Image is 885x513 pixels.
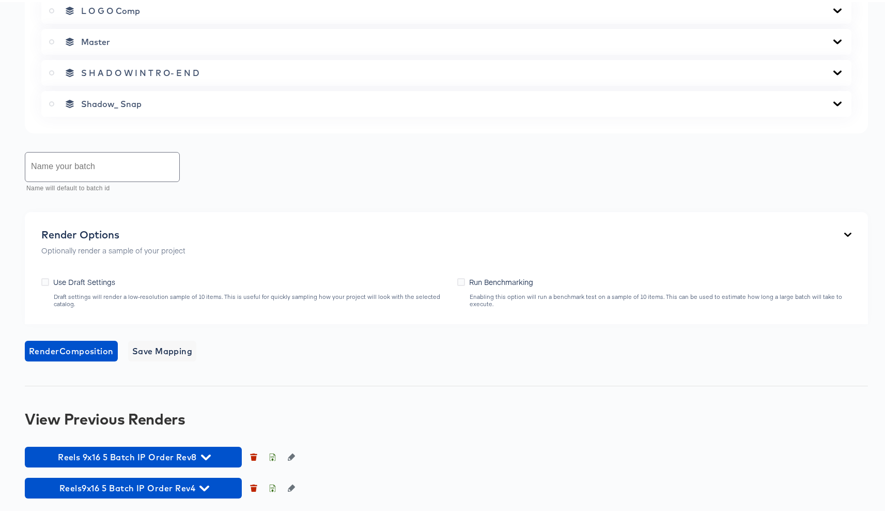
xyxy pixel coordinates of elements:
button: RenderComposition [25,339,118,359]
span: Run Benchmarking [469,275,533,285]
button: Reels9x16 5 Batch IP Order Rev4 [25,476,242,496]
button: Save Mapping [128,339,197,359]
p: Optionally render a sample of your project [41,243,185,253]
div: View Previous Renders [25,409,868,425]
div: Render Options [41,227,185,239]
div: Draft settings will render a low-resolution sample of 10 items. This is useful for quickly sampli... [53,291,447,306]
span: Use Draft Settings [53,275,115,285]
span: Shadow_ Snap [81,97,142,107]
span: Reels9x16 5 Batch IP Order Rev4 [30,479,237,493]
span: Render Composition [29,342,114,356]
div: Enabling this option will run a benchmark test on a sample of 10 items. This can be used to estim... [469,291,851,306]
span: L O G O Comp [81,4,140,14]
span: S H A D O W I N T R O- E N D [81,66,199,76]
span: Master [81,35,110,45]
span: Save Mapping [132,342,193,356]
p: Name will default to batch id [26,182,173,192]
button: Reels 9x16 5 Batch IP Order Rev8 [25,445,242,465]
span: Reels 9x16 5 Batch IP Order Rev8 [30,448,237,462]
